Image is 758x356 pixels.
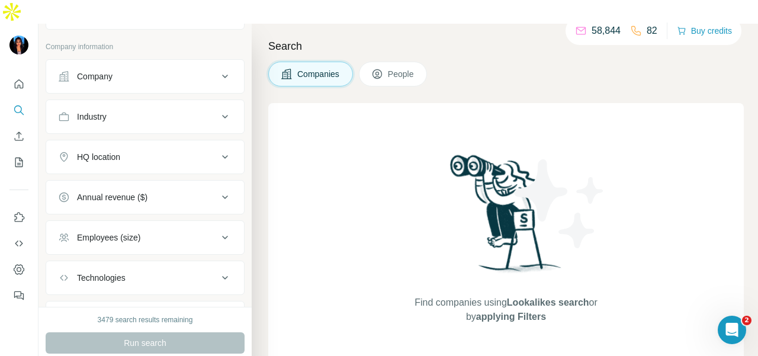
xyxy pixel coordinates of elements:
[9,233,28,254] button: Use Surfe API
[268,38,744,54] h4: Search
[46,183,244,211] button: Annual revenue ($)
[9,100,28,121] button: Search
[46,223,244,252] button: Employees (size)
[9,73,28,95] button: Quick start
[297,68,341,80] span: Companies
[77,232,140,243] div: Employees (size)
[9,36,28,54] img: Avatar
[677,23,732,39] button: Buy credits
[77,151,120,163] div: HQ location
[411,296,600,324] span: Find companies using or by
[77,191,147,203] div: Annual revenue ($)
[506,150,613,257] img: Surfe Illustration - Stars
[718,316,746,344] iframe: Intercom live chat
[46,102,244,131] button: Industry
[46,41,245,52] p: Company information
[476,312,546,322] span: applying Filters
[9,285,28,306] button: Feedback
[77,70,113,82] div: Company
[46,264,244,292] button: Technologies
[9,259,28,280] button: Dashboard
[46,143,244,171] button: HQ location
[9,207,28,228] button: Use Surfe on LinkedIn
[742,316,751,325] span: 2
[77,111,107,123] div: Industry
[445,152,568,284] img: Surfe Illustration - Woman searching with binoculars
[9,126,28,147] button: Enrich CSV
[77,272,126,284] div: Technologies
[9,152,28,173] button: My lists
[98,315,193,325] div: 3479 search results remaining
[507,297,589,307] span: Lookalikes search
[647,24,657,38] p: 82
[46,62,244,91] button: Company
[592,24,621,38] p: 58,844
[388,68,415,80] span: People
[46,304,244,332] button: Keywords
